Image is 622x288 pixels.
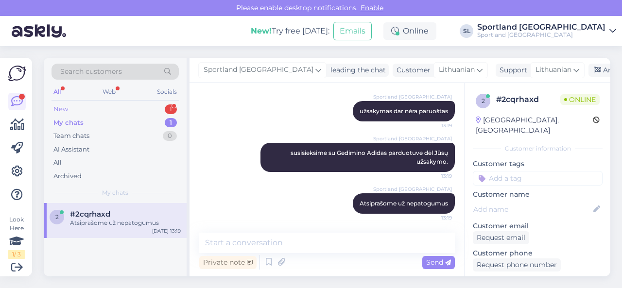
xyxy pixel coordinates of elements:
[473,258,561,271] div: Request phone number
[473,171,603,186] input: Add a tag
[251,25,329,37] div: Try free [DATE]:
[155,85,179,98] div: Socials
[8,215,25,259] div: Look Here
[473,144,603,153] div: Customer information
[473,204,591,215] input: Add name
[383,22,436,40] div: Online
[102,188,128,197] span: My chats
[477,23,605,31] div: Sportland [GEOGRAPHIC_DATA]
[415,214,452,221] span: 13:19
[473,248,603,258] p: Customer phone
[473,221,603,231] p: Customer email
[53,131,89,141] div: Team chats
[460,24,473,38] div: SL
[70,210,110,219] span: #2cqrhaxd
[360,200,448,207] span: Atsiprašome už nepatogumus
[496,94,560,105] div: # 2cqrhaxd
[477,23,616,39] a: Sportland [GEOGRAPHIC_DATA]Sportland [GEOGRAPHIC_DATA]
[199,256,257,269] div: Private note
[52,85,63,98] div: All
[8,250,25,259] div: 1 / 3
[477,31,605,39] div: Sportland [GEOGRAPHIC_DATA]
[426,258,451,267] span: Send
[8,66,26,81] img: Askly Logo
[53,158,62,168] div: All
[165,104,177,114] div: 1
[496,65,527,75] div: Support
[473,159,603,169] p: Customer tags
[55,213,59,220] span: 2
[360,107,448,115] span: užsakymas dar nėra paruoštas
[393,65,431,75] div: Customer
[327,65,386,75] div: leading the chat
[415,172,452,180] span: 13:19
[333,22,372,40] button: Emails
[560,94,600,105] span: Online
[373,93,452,101] span: Sportland [GEOGRAPHIC_DATA]
[165,118,177,128] div: 1
[482,97,485,104] span: 2
[251,26,272,35] b: New!
[204,65,313,75] span: Sportland [GEOGRAPHIC_DATA]
[163,131,177,141] div: 0
[70,219,181,227] div: Atsiprašome už nepatogumus
[439,65,475,75] span: Lithuanian
[373,135,452,142] span: Sportland [GEOGRAPHIC_DATA]
[473,275,603,286] p: Visited pages
[473,231,529,244] div: Request email
[415,122,452,129] span: 13:19
[101,85,118,98] div: Web
[53,118,84,128] div: My chats
[60,67,122,77] span: Search customers
[536,65,571,75] span: Lithuanian
[53,145,89,154] div: AI Assistant
[53,104,68,114] div: New
[373,186,452,193] span: Sportland [GEOGRAPHIC_DATA]
[473,189,603,200] p: Customer name
[291,149,449,165] span: susisieksime su Gedimino Adidas parduotuve dėl Jūsų užsakymo.
[358,3,386,12] span: Enable
[152,227,181,235] div: [DATE] 13:19
[53,171,82,181] div: Archived
[476,115,593,136] div: [GEOGRAPHIC_DATA], [GEOGRAPHIC_DATA]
